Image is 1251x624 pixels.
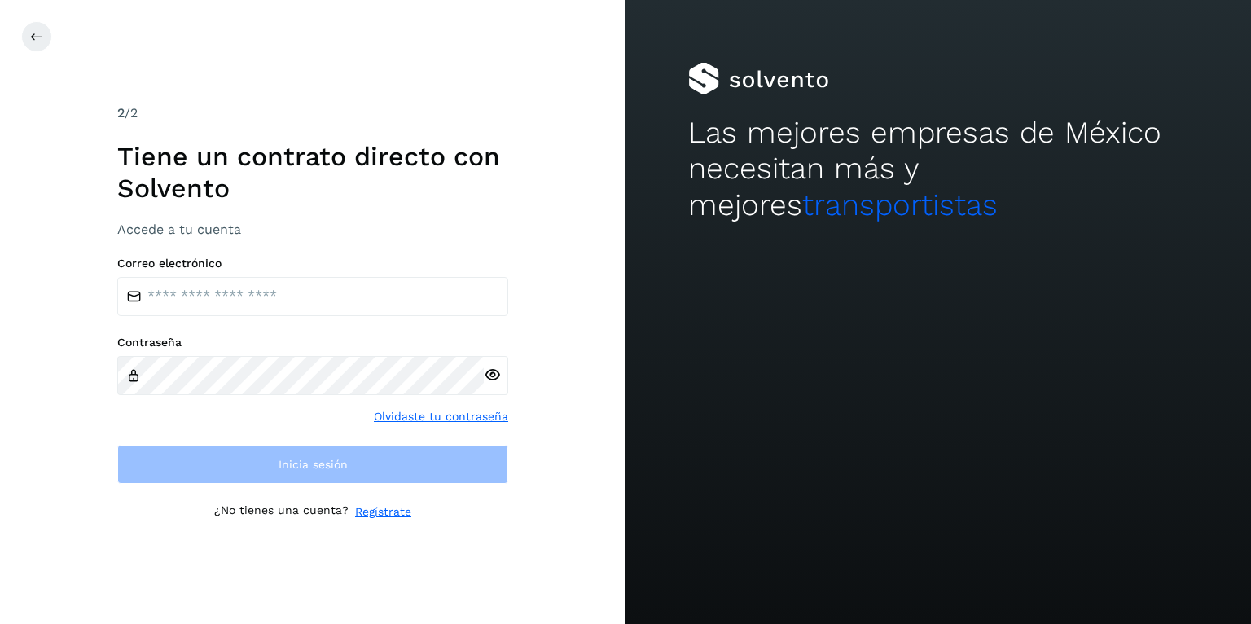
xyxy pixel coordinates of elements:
span: Inicia sesión [279,459,348,470]
h1: Tiene un contrato directo con Solvento [117,141,508,204]
a: Olvidaste tu contraseña [374,408,508,425]
button: Inicia sesión [117,445,508,484]
h2: Las mejores empresas de México necesitan más y mejores [688,115,1188,223]
label: Contraseña [117,336,508,349]
div: /2 [117,103,508,123]
span: transportistas [802,187,998,222]
label: Correo electrónico [117,257,508,270]
h3: Accede a tu cuenta [117,222,508,237]
span: 2 [117,105,125,121]
a: Regístrate [355,503,411,521]
p: ¿No tienes una cuenta? [214,503,349,521]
